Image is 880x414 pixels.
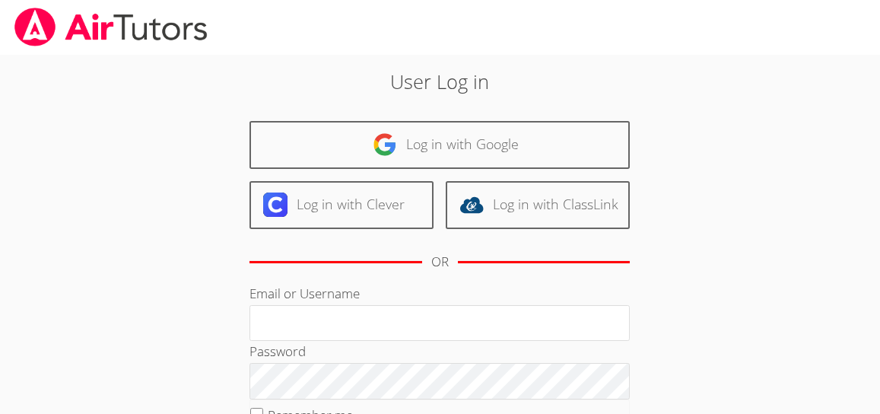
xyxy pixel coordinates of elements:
a: Log in with Clever [249,181,434,229]
img: google-logo-50288ca7cdecda66e5e0955fdab243c47b7ad437acaf1139b6f446037453330a.svg [373,132,397,157]
a: Log in with Google [249,121,630,169]
label: Email or Username [249,285,360,302]
img: classlink-logo-d6bb404cc1216ec64c9a2012d9dc4662098be43eaf13dc465df04b49fa7ab582.svg [459,193,484,217]
img: airtutors_banner-c4298cdbf04f3fff15de1276eac7730deb9818008684d7c2e4769d2f7ddbe033.png [13,8,209,46]
label: Password [249,342,306,360]
h2: User Log in [202,67,678,96]
div: OR [431,251,449,273]
a: Log in with ClassLink [446,181,630,229]
img: clever-logo-6eab21bc6e7a338710f1a6ff85c0baf02591cd810cc4098c63d3a4b26e2feb20.svg [263,193,288,217]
